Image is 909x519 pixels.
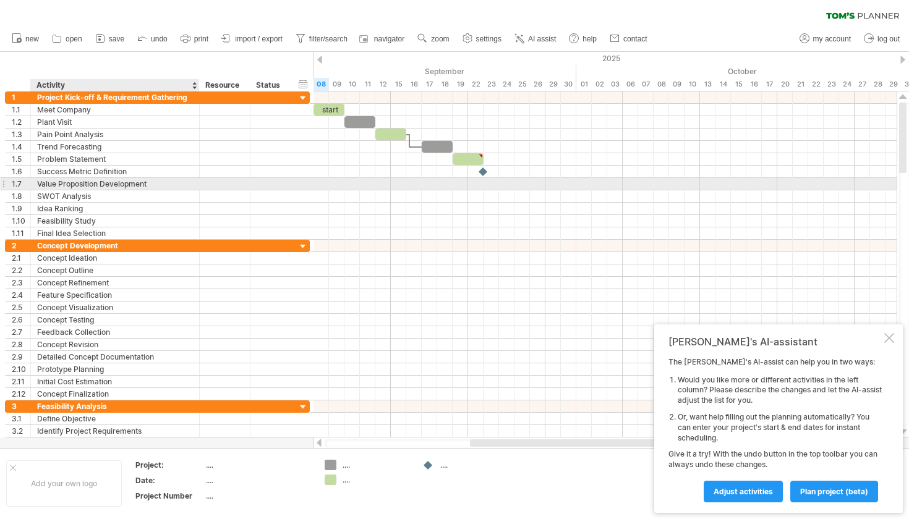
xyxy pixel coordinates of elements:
[12,129,30,140] div: 1.3
[309,35,348,43] span: filter/search
[700,78,715,91] div: Monday, 13 October 2025
[37,129,193,140] div: Pain Point Analysis
[12,116,30,128] div: 1.2
[37,388,193,400] div: Concept Finalization
[12,240,30,251] div: 2
[391,78,406,91] div: Monday, 15 September 2025
[484,78,499,91] div: Tuesday, 23 September 2025
[236,65,576,78] div: September 2025
[762,78,777,91] div: Friday, 17 October 2025
[36,79,192,91] div: Activity
[12,104,30,116] div: 1.1
[406,78,422,91] div: Tuesday, 16 September 2025
[6,460,122,507] div: Add your own logo
[37,376,193,387] div: Initial Cost Estimation
[135,475,203,486] div: Date:
[37,104,193,116] div: Meet Company
[37,339,193,350] div: Concept Revision
[12,264,30,276] div: 2.2
[344,78,360,91] div: Wednesday, 10 September 2025
[37,314,193,326] div: Concept Testing
[12,190,30,202] div: 1.8
[669,78,685,91] div: Thursday, 9 October 2025
[468,78,484,91] div: Monday, 22 September 2025
[861,31,903,47] a: log out
[638,78,654,91] div: Tuesday, 7 October 2025
[12,166,30,177] div: 1.6
[511,31,560,47] a: AI assist
[746,78,762,91] div: Thursday, 16 October 2025
[92,31,128,47] a: save
[292,31,351,47] a: filter/search
[135,491,203,501] div: Project Number
[440,460,508,470] div: ....
[566,31,600,47] a: help
[12,203,30,214] div: 1.9
[12,400,30,412] div: 3
[437,78,453,91] div: Thursday, 18 September 2025
[37,289,193,301] div: Feature Specification
[218,31,286,47] a: import / export
[151,35,168,43] span: undo
[583,35,597,43] span: help
[839,78,855,91] div: Friday, 24 October 2025
[37,252,193,264] div: Concept Ideation
[25,35,39,43] span: new
[37,153,193,165] div: Problem Statement
[49,31,86,47] a: open
[12,215,30,227] div: 1.10
[109,35,124,43] span: save
[685,78,700,91] div: Friday, 10 October 2025
[12,302,30,313] div: 2.5
[314,78,329,91] div: Monday, 8 September 2025
[37,425,193,437] div: Identify Project Requirements
[37,190,193,202] div: SWOT Analysis
[12,289,30,301] div: 2.4
[12,227,30,239] div: 1.11
[678,412,882,443] li: Or, want help filling out the planning automatically? You can enter your project's start & end da...
[459,31,505,47] a: settings
[343,460,410,470] div: ....
[714,487,773,496] span: Adjust activities
[607,78,623,91] div: Friday, 3 October 2025
[37,413,193,424] div: Define Objective
[813,35,851,43] span: my account
[715,78,731,91] div: Tuesday, 14 October 2025
[623,78,638,91] div: Monday, 6 October 2025
[374,35,404,43] span: navigator
[514,78,530,91] div: Thursday, 25 September 2025
[12,314,30,326] div: 2.6
[177,31,212,47] a: print
[528,35,556,43] span: AI assist
[414,31,453,47] a: zoom
[561,78,576,91] div: Tuesday, 30 September 2025
[12,339,30,350] div: 2.8
[808,78,824,91] div: Wednesday, 22 October 2025
[870,78,886,91] div: Tuesday, 28 October 2025
[206,491,310,501] div: ....
[135,460,203,470] div: Project:
[796,31,855,47] a: my account
[431,35,449,43] span: zoom
[37,116,193,128] div: Plant Visit
[668,357,882,502] div: The [PERSON_NAME]'s AI-assist can help you in two ways: Give it a try! With the undo button in th...
[37,141,193,153] div: Trend Forecasting
[206,475,310,486] div: ....
[314,104,344,116] div: start
[654,78,669,91] div: Wednesday, 8 October 2025
[37,178,193,190] div: Value Proposition Development
[499,78,514,91] div: Wednesday, 24 September 2025
[545,78,561,91] div: Monday, 29 September 2025
[576,78,592,91] div: Wednesday, 1 October 2025
[37,91,193,103] div: Project Kick-off & Requirement Gathering
[375,78,391,91] div: Friday, 12 September 2025
[12,413,30,424] div: 3.1
[476,35,501,43] span: settings
[678,375,882,406] li: Would you like more or different activities in the left column? Please describe the changes and l...
[37,277,193,289] div: Concept Refinement
[530,78,545,91] div: Friday, 26 September 2025
[12,153,30,165] div: 1.5
[205,79,243,91] div: Resource
[134,31,171,47] a: undo
[12,141,30,153] div: 1.4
